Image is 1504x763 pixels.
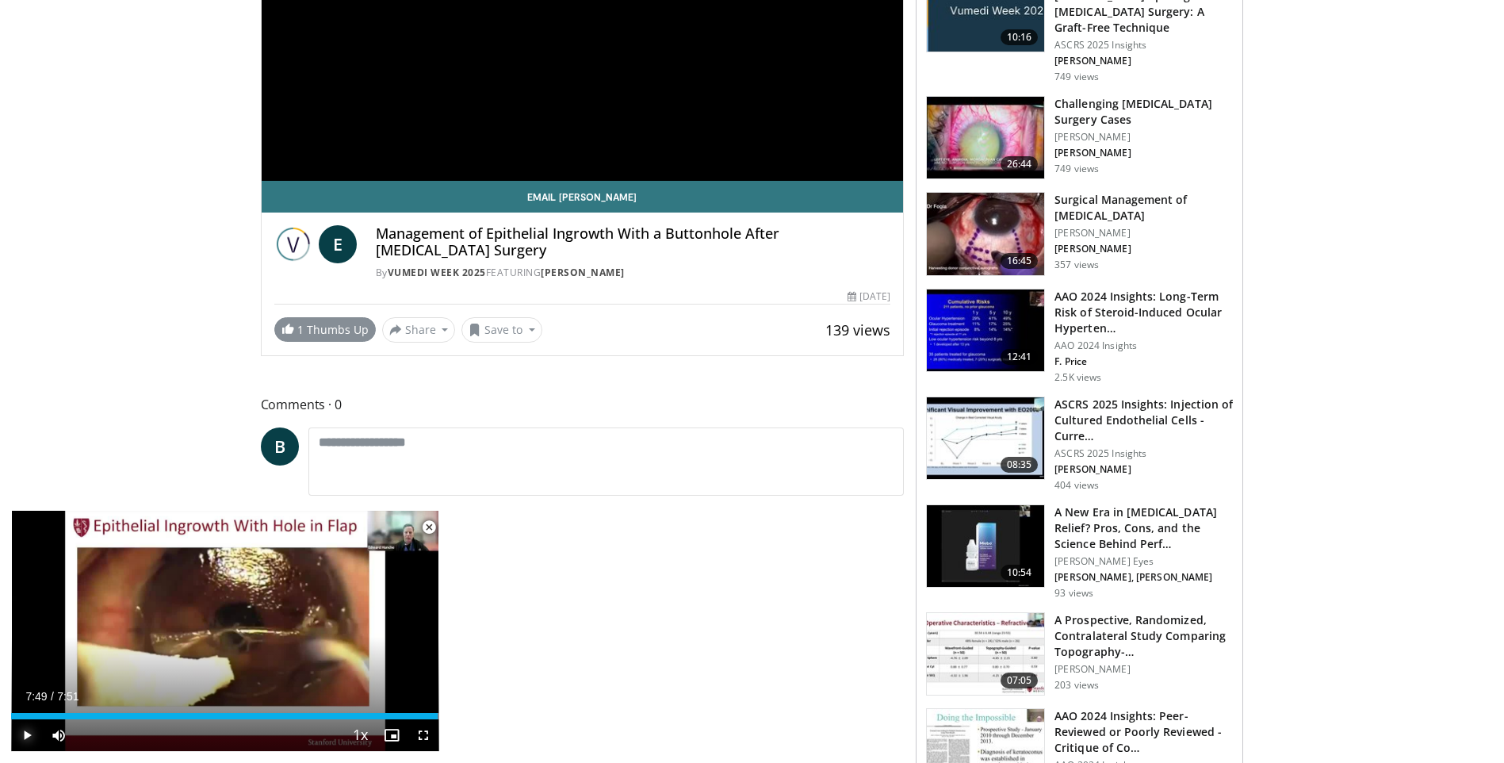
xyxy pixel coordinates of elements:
img: 6d52f384-0ebd-4d88-9c91-03f002d9199b.150x105_q85_crop-smart_upscale.jpg [927,397,1044,480]
h4: Management of Epithelial Ingrowth With a Buttonhole After [MEDICAL_DATA] Surgery [376,225,891,259]
img: d1bebadf-5ef8-4c82-bd02-47cdd9740fa5.150x105_q85_crop-smart_upscale.jpg [927,289,1044,372]
h3: AAO 2024 Insights: Peer-Reviewed or Poorly Reviewed - Critique of Co… [1054,708,1233,756]
h3: ASCRS 2025 Insights: Injection of Cultured Endothelial Cells - Curre… [1054,397,1233,444]
p: F. Price [1054,355,1233,368]
p: 93 views [1054,587,1093,600]
button: Playback Rate [344,719,376,751]
p: [PERSON_NAME] [1054,463,1233,476]
p: 749 views [1054,163,1099,175]
span: / [51,690,54,703]
div: Progress Bar [11,713,439,719]
p: 203 views [1054,679,1099,692]
span: 7:49 [25,690,47,703]
h3: Surgical Management of [MEDICAL_DATA] [1054,192,1233,224]
img: 7b07ef4f-7000-4ba4-89ad-39d958bbfcae.150x105_q85_crop-smart_upscale.jpg [927,193,1044,275]
p: ASCRS 2025 Insights [1054,39,1233,52]
p: [PERSON_NAME] Eyes [1054,555,1233,568]
a: B [261,428,299,466]
button: Close [413,511,445,544]
h3: A New Era in [MEDICAL_DATA] Relief? Pros, Cons, and the Science Behind Perf… [1054,504,1233,552]
a: [PERSON_NAME] [541,266,625,279]
button: Mute [43,719,75,751]
a: E [319,225,357,263]
p: [PERSON_NAME] [1054,663,1233,676]
a: 10:54 A New Era in [MEDICAL_DATA] Relief? Pros, Cons, and the Science Behind Perf… [PERSON_NAME] ... [926,504,1233,600]
span: 1 [297,322,304,337]
span: 7:51 [57,690,78,703]
p: 2.5K views [1054,371,1101,384]
p: [PERSON_NAME] [1054,243,1233,255]
span: 12:41 [1001,349,1039,365]
p: 404 views [1054,479,1099,492]
p: 749 views [1054,71,1099,83]
p: 357 views [1054,259,1099,271]
span: 08:35 [1001,457,1039,473]
span: 07:05 [1001,673,1039,688]
a: 07:05 A Prospective, Randomized, Contralateral Study Comparing Topography-… [PERSON_NAME] 203 views [926,612,1233,696]
button: Share [382,317,456,343]
img: 05a6f048-9eed-46a7-93e1-844e43fc910c.150x105_q85_crop-smart_upscale.jpg [927,97,1044,179]
p: AAO 2024 Insights [1054,339,1233,352]
a: Email [PERSON_NAME] [262,181,904,213]
span: Comments 0 [261,394,905,415]
video-js: Video Player [11,511,439,752]
p: [PERSON_NAME] [1054,55,1233,67]
a: 08:35 ASCRS 2025 Insights: Injection of Cultured Endothelial Cells - Curre… ASCRS 2025 Insights [... [926,397,1233,492]
img: 7ad6df95-921c-4480-b7a7-3fb615fa6966.150x105_q85_crop-smart_upscale.jpg [927,613,1044,696]
img: e4b9816d-9682-48e7-8da1-5e599230dce9.150x105_q85_crop-smart_upscale.jpg [927,505,1044,588]
h3: Challenging [MEDICAL_DATA] Surgery Cases [1054,96,1233,128]
div: By FEATURING [376,266,891,280]
button: Enable picture-in-picture mode [376,719,408,751]
a: 26:44 Challenging [MEDICAL_DATA] Surgery Cases [PERSON_NAME] [PERSON_NAME] 749 views [926,96,1233,180]
p: [PERSON_NAME] [1054,147,1233,159]
span: 10:54 [1001,565,1039,581]
button: Fullscreen [408,719,439,751]
a: Vumedi Week 2025 [388,266,486,279]
a: 12:41 AAO 2024 Insights: Long-Term Risk of Steroid-Induced Ocular Hyperten… AAO 2024 Insights F. ... [926,289,1233,384]
p: [PERSON_NAME], [PERSON_NAME] [1054,571,1233,584]
h3: A Prospective, Randomized, Contralateral Study Comparing Topography-… [1054,612,1233,660]
span: 26:44 [1001,156,1039,172]
a: 16:45 Surgical Management of [MEDICAL_DATA] [PERSON_NAME] [PERSON_NAME] 357 views [926,192,1233,276]
button: Play [11,719,43,751]
p: ASCRS 2025 Insights [1054,447,1233,460]
a: 1 Thumbs Up [274,317,376,342]
h3: AAO 2024 Insights: Long-Term Risk of Steroid-Induced Ocular Hyperten… [1054,289,1233,336]
div: [DATE] [848,289,890,304]
button: Save to [461,317,542,343]
p: [PERSON_NAME] [1054,227,1233,240]
span: 10:16 [1001,29,1039,45]
span: 16:45 [1001,253,1039,269]
p: [PERSON_NAME] [1054,131,1233,144]
img: Vumedi Week 2025 [274,225,312,263]
span: 139 views [825,320,890,339]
